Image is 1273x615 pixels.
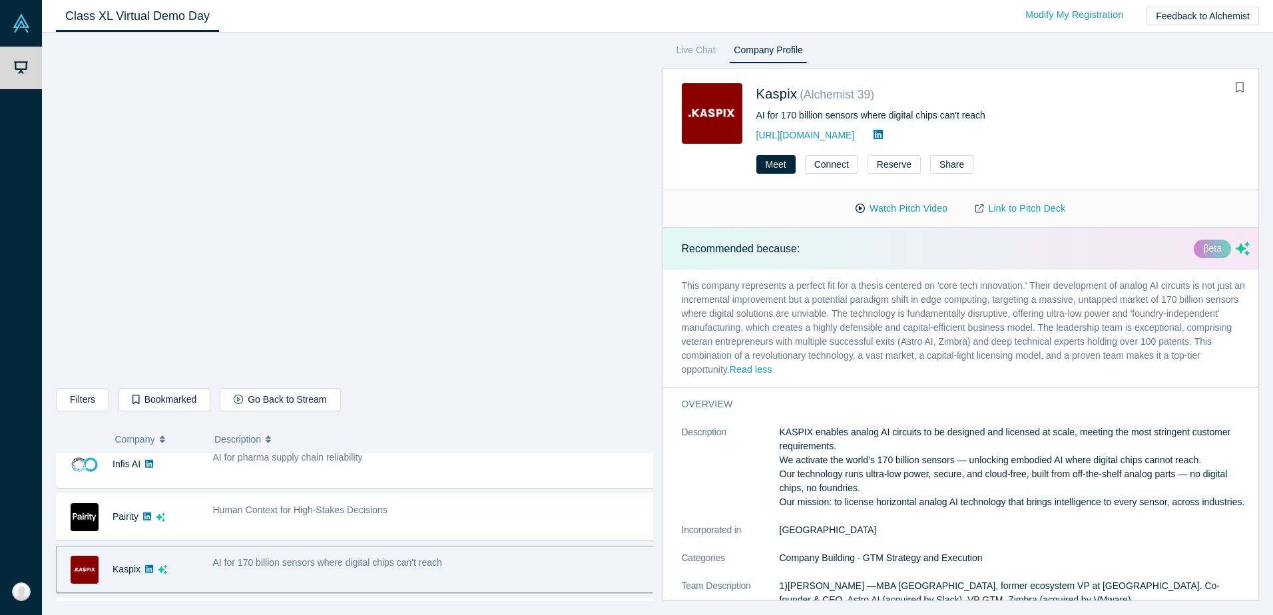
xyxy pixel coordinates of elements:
button: Go Back to Stream [220,388,340,411]
button: Bookmark [1230,79,1249,97]
dt: Categories [682,551,780,579]
div: AI for 170 billion sensors where digital chips can't reach [756,108,1200,122]
button: Reserve [868,155,921,174]
img: Kristopher Alford's Account [12,582,31,601]
svg: dsa ai sparkles [156,512,165,522]
a: Infis AI [113,459,140,469]
a: [URL][DOMAIN_NAME] [756,130,855,140]
img: Kaspix's Logo [682,83,742,144]
a: Live Chat [672,42,720,63]
img: Kaspix's Logo [71,556,99,584]
img: Infis AI's Logo [71,451,99,479]
p: KASPIX enables analog AI circuits to be designed and licensed at scale, meeting the most stringen... [780,425,1250,509]
button: Feedback to Alchemist [1146,7,1259,25]
span: Description [214,425,261,453]
span: Human Context for High-Stakes Decisions [213,505,387,515]
small: ( Alchemist 39 ) [800,88,874,101]
a: Pairity [113,511,138,522]
span: AI for 170 billion sensors where digital chips can't reach [213,557,442,568]
span: Company Building · GTM Strategy and Execution [780,552,983,563]
svg: dsa ai sparkles [1236,242,1250,256]
span: AI for pharma supply chain reliability [213,452,363,463]
button: Bookmarked [119,388,210,411]
button: Share [930,155,973,174]
dd: [GEOGRAPHIC_DATA] [780,523,1250,537]
dt: Description [682,425,780,523]
a: Link to Pitch Deck [961,197,1079,220]
a: Class XL Virtual Demo Day [56,1,219,32]
a: Kaspix [113,564,140,574]
button: Company [115,425,201,453]
button: Description [214,425,644,453]
button: Connect [805,155,858,174]
button: Watch Pitch Video [842,197,961,220]
h3: overview [682,397,1232,411]
p: This company represents a perfect fit for a thesis centered on 'core tech innovation.' Their deve... [663,270,1269,387]
iframe: KASPIX [57,43,652,378]
span: Company [115,425,155,453]
img: Alchemist Vault Logo [12,14,31,33]
a: Modify My Registration [1011,3,1137,27]
a: Kaspix [756,87,798,101]
dt: Incorporated in [682,523,780,551]
button: Meet [756,155,796,174]
button: Filters [56,388,109,411]
div: βeta [1194,240,1231,258]
img: Pairity's Logo [71,503,99,531]
svg: dsa ai sparkles [158,565,167,574]
button: Read less [730,363,772,378]
a: Company Profile [729,42,807,63]
p: Recommended because: [682,241,800,257]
